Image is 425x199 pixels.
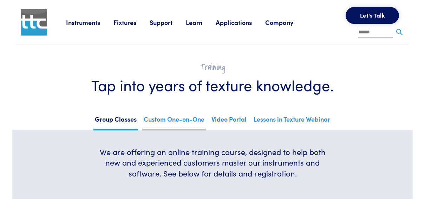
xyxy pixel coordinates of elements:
a: Lessons in Texture Webinar [252,113,332,129]
a: Group Classes [93,113,138,130]
a: Video Portal [210,113,248,129]
a: Support [150,18,186,27]
a: Learn [186,18,216,27]
a: Company [265,18,307,27]
h1: Tap into years of texture knowledge. [33,76,392,94]
img: ttc_logo_1x1_v1.0.png [21,9,47,36]
a: Fixtures [113,18,150,27]
a: Applications [216,18,265,27]
button: Let's Talk [346,7,399,24]
a: Custom One-on-One [142,113,206,130]
a: Instruments [66,18,113,27]
h6: We are offering an online training course, designed to help both new and experienced customers ma... [94,147,331,179]
h2: Training [33,62,392,73]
